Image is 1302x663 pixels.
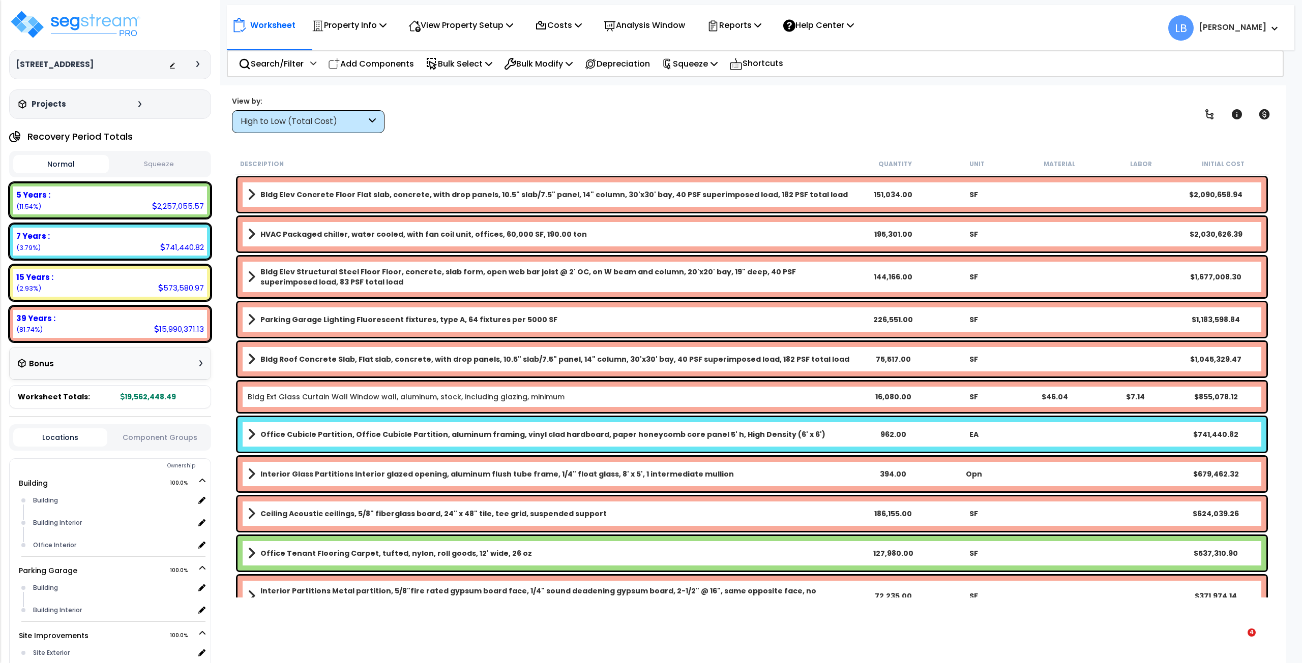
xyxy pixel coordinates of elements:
div: Add Components [322,52,420,76]
div: 394.00 [853,469,934,479]
p: Depreciation [584,57,650,71]
a: Parking Garage 100.0% [19,565,77,576]
a: Assembly Title [248,352,853,366]
div: 741,440.82 [160,242,204,252]
a: Assembly Title [248,507,853,521]
img: logo_pro_r.png [9,9,141,40]
small: Labor [1130,160,1152,168]
div: $46.04 [1014,392,1095,402]
h4: Recovery Period Totals [27,132,133,142]
div: 962.00 [853,429,934,439]
div: $741,440.82 [1176,429,1257,439]
a: Building 100.0% [19,478,48,488]
div: High to Low (Total Cost) [241,116,366,128]
b: HVAC Packaged chiller, water cooled, with fan coil unit, offices, 60,000 SF, 190.00 ton [260,229,587,239]
div: Opn [934,469,1015,479]
small: Quantity [878,160,912,168]
b: [PERSON_NAME] [1199,22,1266,33]
div: 2,257,055.57 [152,201,204,211]
div: $855,078.12 [1176,392,1257,402]
h3: [STREET_ADDRESS] [16,59,94,70]
div: Depreciation [579,52,656,76]
button: Component Groups [112,432,206,443]
button: Locations [13,428,107,447]
b: Ceiling Acoustic ceilings, 5/8" fiberglass board, 24" x 48" tile, tee grid, suspended support [260,509,607,519]
p: Add Components [328,57,414,71]
span: Worksheet Totals: [18,392,90,402]
a: Assembly Title [248,467,853,481]
b: 39 Years : [16,313,55,324]
div: Building Interior [31,604,194,616]
small: 11.53769463548374% [16,202,41,211]
span: 100.0% [170,477,197,489]
a: Assembly Title [248,427,853,441]
small: 2.9320510175053247% [16,284,41,293]
div: $371,974.14 [1176,591,1257,601]
p: Bulk Select [426,57,492,71]
div: SF [934,392,1015,402]
div: $1,677,008.30 [1176,272,1257,282]
button: Normal [13,155,109,173]
h3: Bonus [29,360,54,368]
div: $2,030,626.39 [1176,229,1257,239]
a: Individual Item [248,392,565,402]
div: EA [934,429,1015,439]
p: Search/Filter [239,57,304,71]
div: SF [934,509,1015,519]
span: 4 [1248,628,1256,637]
div: 226,551.00 [853,314,934,325]
div: 186,155.00 [853,509,934,519]
div: 195,301.00 [853,229,934,239]
a: Assembly Title [248,267,853,287]
small: Unit [969,160,985,168]
a: Assembly Title [248,586,853,606]
div: 75,517.00 [853,354,934,364]
p: Squeeze [662,57,718,71]
a: Assembly Title [248,227,853,241]
b: Office Cubicle Partition, Office Cubicle Partition, aluminum framing, vinyl clad hardboard, paper... [260,429,825,439]
a: Assembly Title [248,546,853,560]
span: 100.0% [170,629,197,642]
p: Worksheet [250,18,295,32]
small: Material [1044,160,1075,168]
div: Ownership [30,460,211,472]
b: Parking Garage Lighting Fluorescent fixtures, type A, 64 fixtures per 5000 SF [260,314,557,325]
div: SF [934,591,1015,601]
iframe: Intercom live chat [1227,628,1251,653]
div: View by: [232,96,384,106]
b: 19,562,448.49 [121,392,176,402]
button: Squeeze [111,155,207,173]
small: 3.7901227976600795% [16,243,41,252]
div: SF [934,272,1015,282]
b: 5 Years : [16,190,50,200]
p: View Property Setup [408,18,513,32]
b: Office Tenant Flooring Carpet, tufted, nylon, roll goods, 12' wide, 26 oz [260,548,532,558]
div: 573,580.97 [158,282,204,293]
div: Office Interior [31,539,194,551]
div: SF [934,354,1015,364]
h3: Projects [32,99,66,109]
div: $1,183,598.84 [1176,314,1257,325]
div: SF [934,190,1015,200]
div: SF [934,548,1015,558]
p: Help Center [783,18,854,32]
div: $7.14 [1095,392,1176,402]
small: Description [240,160,284,168]
div: $1,045,329.47 [1176,354,1257,364]
div: SF [934,229,1015,239]
div: 72,235.00 [853,591,934,601]
div: 151,034.00 [853,190,934,200]
small: Initial Cost [1202,160,1245,168]
a: Assembly Title [248,312,853,327]
p: Bulk Modify [504,57,573,71]
div: $537,310.90 [1176,548,1257,558]
p: Property Info [312,18,387,32]
a: Site Improvements 100.0% [19,630,88,641]
p: Shortcuts [729,56,783,71]
span: LB [1168,15,1194,41]
b: Interior Partitions Metal partition, 5/8"fire rated gypsum board face, 1/4" sound deadening gypsu... [260,586,853,606]
b: Bldg Roof Concrete Slab, Flat slab, concrete, with drop panels, 10.5" slab/7.5" panel, 14" column... [260,354,849,364]
small: 81.74013154935085% [16,325,43,334]
div: Building [31,494,194,507]
b: Bldg Elev Concrete Floor Flat slab, concrete, with drop panels, 10.5" slab/7.5" panel, 14" column... [260,190,848,200]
